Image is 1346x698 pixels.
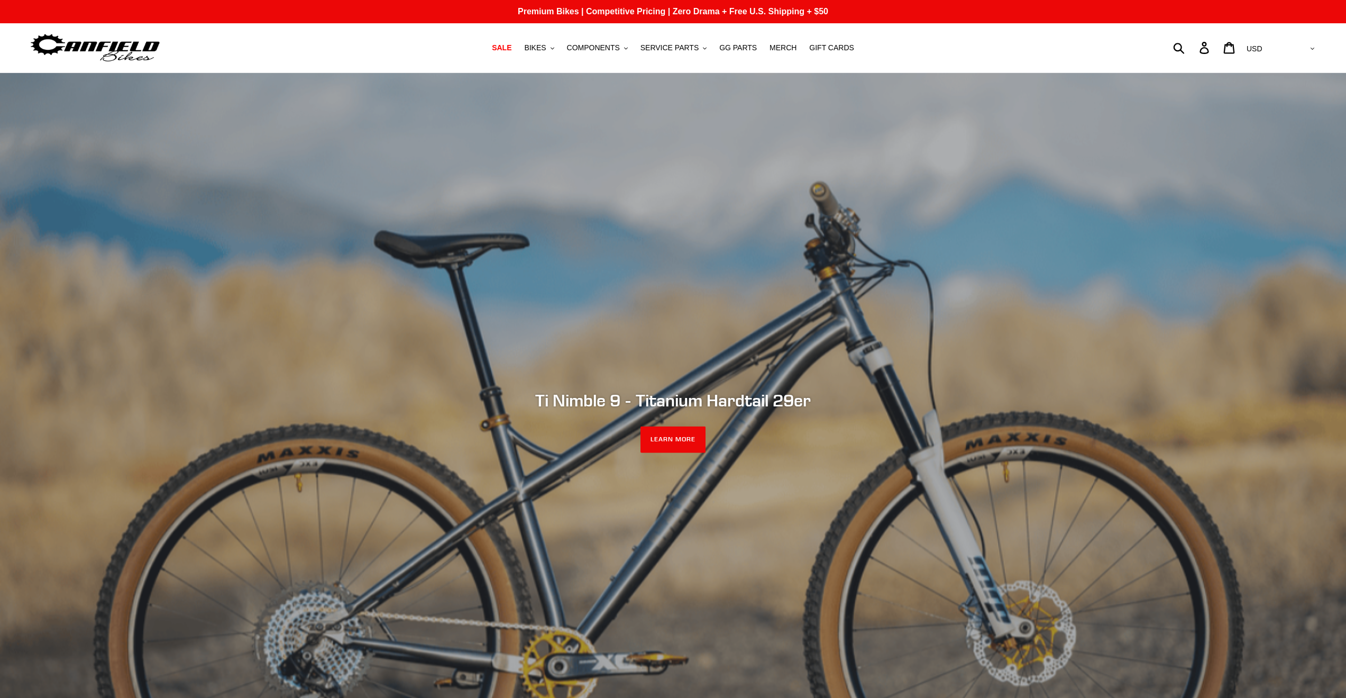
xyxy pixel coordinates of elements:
[487,41,517,55] a: SALE
[809,43,854,52] span: GIFT CARDS
[764,41,802,55] a: MERCH
[770,43,796,52] span: MERCH
[567,43,620,52] span: COMPONENTS
[385,391,962,411] h2: Ti Nimble 9 - Titanium Hardtail 29er
[804,41,859,55] a: GIFT CARDS
[640,43,699,52] span: SERVICE PARTS
[719,43,757,52] span: GG PARTS
[562,41,633,55] button: COMPONENTS
[524,43,546,52] span: BIKES
[635,41,712,55] button: SERVICE PARTS
[640,427,706,453] a: LEARN MORE
[29,31,161,65] img: Canfield Bikes
[519,41,559,55] button: BIKES
[492,43,511,52] span: SALE
[1179,36,1206,59] input: Search
[714,41,762,55] a: GG PARTS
